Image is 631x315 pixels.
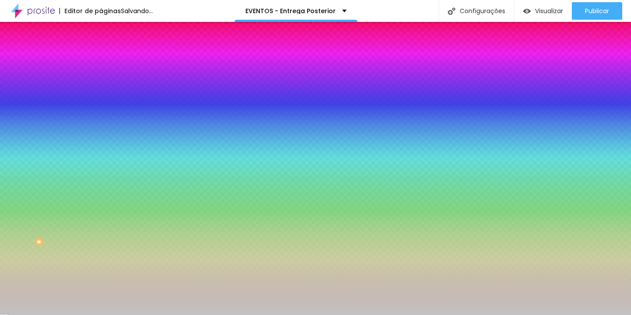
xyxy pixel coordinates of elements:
[121,8,153,14] div: Salvando...
[448,7,455,15] img: Icone
[585,7,609,14] span: Publicar
[535,7,563,14] span: Visualizar
[523,7,531,15] img: view-1.svg
[514,2,572,20] button: Visualizar
[245,8,336,14] p: EVENTOS - Entrega Posterior
[59,8,121,14] div: Editor de páginas
[572,2,622,20] button: Publicar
